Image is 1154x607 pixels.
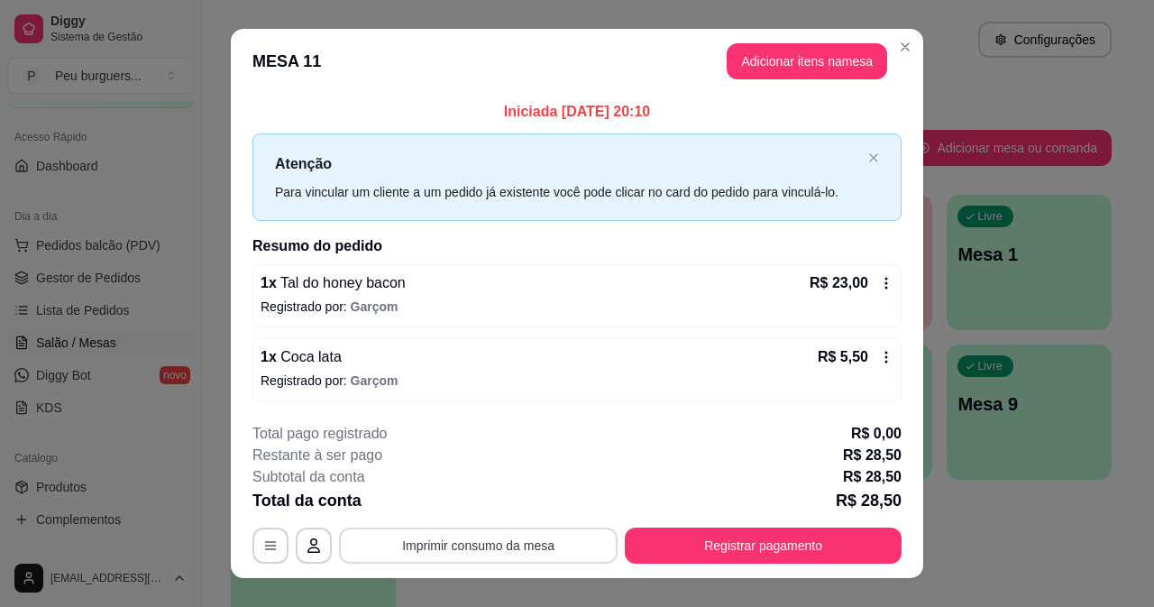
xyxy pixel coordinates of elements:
p: 1 x [261,272,406,294]
p: Total pago registrado [252,423,387,445]
p: Restante à ser pago [252,445,382,466]
p: R$ 28,50 [836,488,902,513]
p: Atenção [275,152,861,175]
p: R$ 28,50 [843,466,902,488]
span: close [868,152,879,163]
p: Subtotal da conta [252,466,365,488]
p: R$ 28,50 [843,445,902,466]
button: Close [891,32,920,61]
p: Iniciada [DATE] 20:10 [252,101,902,123]
p: Registrado por: [261,298,893,316]
p: R$ 0,00 [851,423,902,445]
div: Para vincular um cliente a um pedido já existente você pode clicar no card do pedido para vinculá... [275,182,861,202]
header: MESA 11 [231,29,923,94]
button: Registrar pagamento [625,528,902,564]
span: Coca lata [277,349,342,364]
span: Garçom [351,373,398,388]
span: Tal do honey bacon [277,275,406,290]
p: 1 x [261,346,342,368]
button: Imprimir consumo da mesa [339,528,618,564]
p: Registrado por: [261,372,893,390]
button: close [868,152,879,164]
h2: Resumo do pedido [252,235,902,257]
button: Adicionar itens namesa [727,43,887,79]
span: Garçom [351,299,398,314]
p: R$ 23,00 [810,272,868,294]
p: Total da conta [252,488,362,513]
p: R$ 5,50 [818,346,868,368]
